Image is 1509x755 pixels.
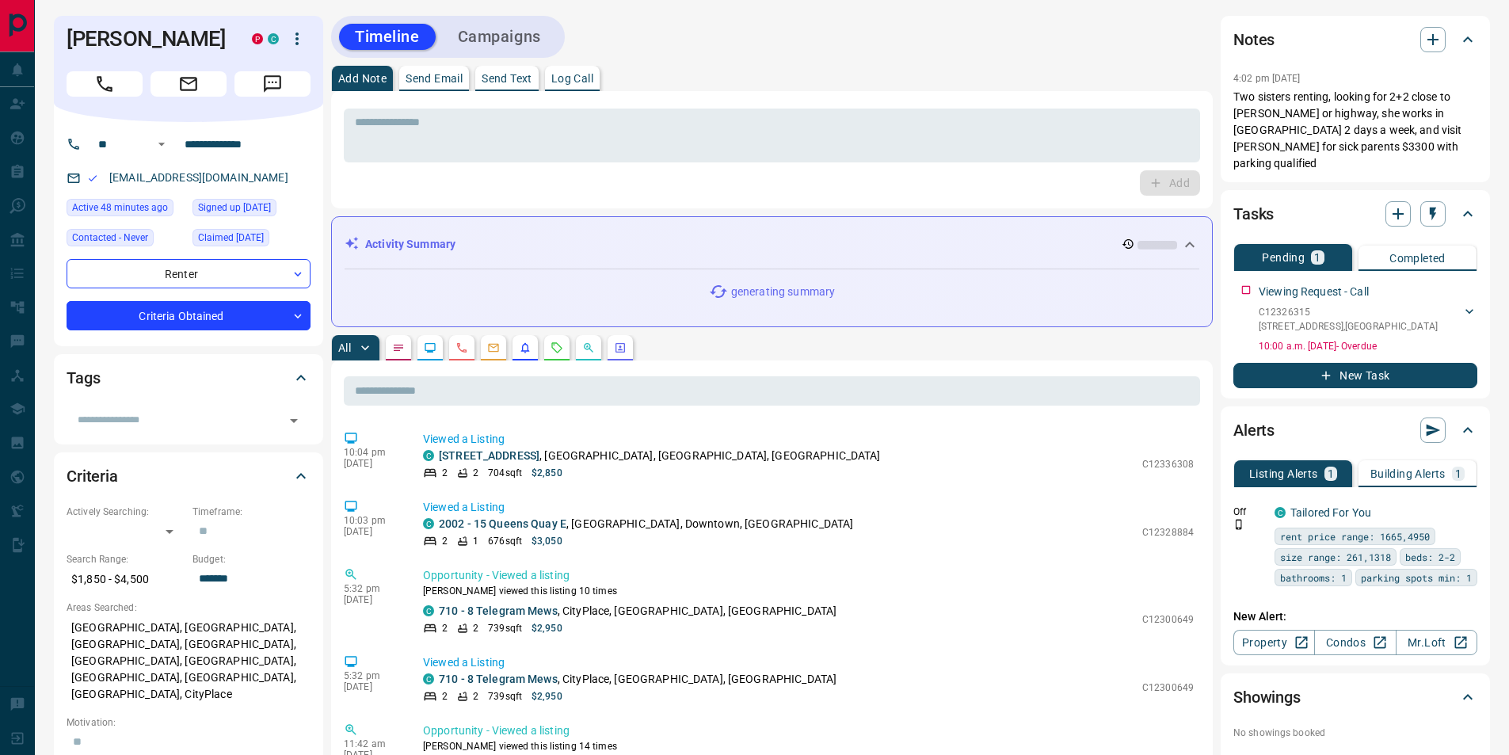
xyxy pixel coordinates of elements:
[1233,195,1477,233] div: Tasks
[192,229,311,251] div: Thu Dec 07 2017
[551,73,593,84] p: Log Call
[67,301,311,330] div: Criteria Obtained
[1233,27,1275,52] h2: Notes
[234,71,311,97] span: Message
[198,230,264,246] span: Claimed [DATE]
[473,466,478,480] p: 2
[344,681,399,692] p: [DATE]
[424,341,436,354] svg: Lead Browsing Activity
[338,73,387,84] p: Add Note
[152,135,171,154] button: Open
[551,341,563,354] svg: Requests
[532,689,562,704] p: $2,950
[344,583,399,594] p: 5:32 pm
[423,499,1194,516] p: Viewed a Listing
[1233,505,1265,519] p: Off
[338,342,351,353] p: All
[1233,21,1477,59] div: Notes
[67,359,311,397] div: Tags
[151,71,227,97] span: Email
[1233,363,1477,388] button: New Task
[423,654,1194,671] p: Viewed a Listing
[455,341,468,354] svg: Calls
[67,601,311,615] p: Areas Searched:
[487,341,500,354] svg: Emails
[67,505,185,519] p: Actively Searching:
[442,621,448,635] p: 2
[532,534,562,548] p: $3,050
[1259,284,1369,300] p: Viewing Request - Call
[439,671,836,688] p: , CityPlace, [GEOGRAPHIC_DATA], [GEOGRAPHIC_DATA]
[72,230,148,246] span: Contacted - Never
[1280,570,1347,585] span: bathrooms: 1
[67,552,185,566] p: Search Range:
[67,715,311,730] p: Motivation:
[482,73,532,84] p: Send Text
[67,71,143,97] span: Call
[614,341,627,354] svg: Agent Actions
[1328,468,1334,479] p: 1
[1142,612,1194,627] p: C12300649
[1233,726,1477,740] p: No showings booked
[488,689,522,704] p: 739 sqft
[582,341,595,354] svg: Opportunities
[1389,253,1446,264] p: Completed
[1233,89,1477,172] p: Two sisters renting, looking for 2+2 close to [PERSON_NAME] or highway, she works in [GEOGRAPHIC_...
[406,73,463,84] p: Send Email
[1262,252,1305,263] p: Pending
[1280,528,1430,544] span: rent price range: 1665,4950
[109,171,288,184] a: [EMAIL_ADDRESS][DOMAIN_NAME]
[198,200,271,215] span: Signed up [DATE]
[423,584,1194,598] p: [PERSON_NAME] viewed this listing 10 times
[423,723,1194,739] p: Opportunity - Viewed a listing
[344,447,399,458] p: 10:04 pm
[283,410,305,432] button: Open
[67,615,311,707] p: [GEOGRAPHIC_DATA], [GEOGRAPHIC_DATA], [GEOGRAPHIC_DATA], [GEOGRAPHIC_DATA], [GEOGRAPHIC_DATA], [G...
[488,534,522,548] p: 676 sqft
[365,236,455,253] p: Activity Summary
[532,466,562,480] p: $2,850
[1361,570,1472,585] span: parking spots min: 1
[344,526,399,537] p: [DATE]
[1259,305,1438,319] p: C12326315
[442,534,448,548] p: 2
[1249,468,1318,479] p: Listing Alerts
[1233,519,1244,530] svg: Push Notification Only
[345,230,1199,259] div: Activity Summary
[442,24,557,50] button: Campaigns
[439,603,836,620] p: , CityPlace, [GEOGRAPHIC_DATA], [GEOGRAPHIC_DATA]
[339,24,436,50] button: Timeline
[423,739,1194,753] p: [PERSON_NAME] viewed this listing 14 times
[1405,549,1455,565] span: beds: 2-2
[1233,418,1275,443] h2: Alerts
[1455,468,1461,479] p: 1
[392,341,405,354] svg: Notes
[344,738,399,749] p: 11:42 am
[344,670,399,681] p: 5:32 pm
[1142,525,1194,540] p: C12328884
[1314,630,1396,655] a: Condos
[67,259,311,288] div: Renter
[344,515,399,526] p: 10:03 pm
[252,33,263,44] div: property.ca
[1233,608,1477,625] p: New Alert:
[1233,630,1315,655] a: Property
[1259,339,1477,353] p: 10:00 a.m. [DATE] - Overdue
[731,284,835,300] p: generating summary
[473,621,478,635] p: 2
[423,673,434,684] div: condos.ca
[439,516,853,532] p: , [GEOGRAPHIC_DATA], Downtown, [GEOGRAPHIC_DATA]
[439,517,566,530] a: 2002 - 15 Queens Quay E
[442,689,448,704] p: 2
[87,173,98,184] svg: Email Valid
[268,33,279,44] div: condos.ca
[1233,73,1301,84] p: 4:02 pm [DATE]
[1233,201,1274,227] h2: Tasks
[473,689,478,704] p: 2
[67,566,185,593] p: $1,850 - $4,500
[192,552,311,566] p: Budget:
[344,594,399,605] p: [DATE]
[439,604,558,617] a: 710 - 8 Telegram Mews
[1233,678,1477,716] div: Showings
[423,567,1194,584] p: Opportunity - Viewed a listing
